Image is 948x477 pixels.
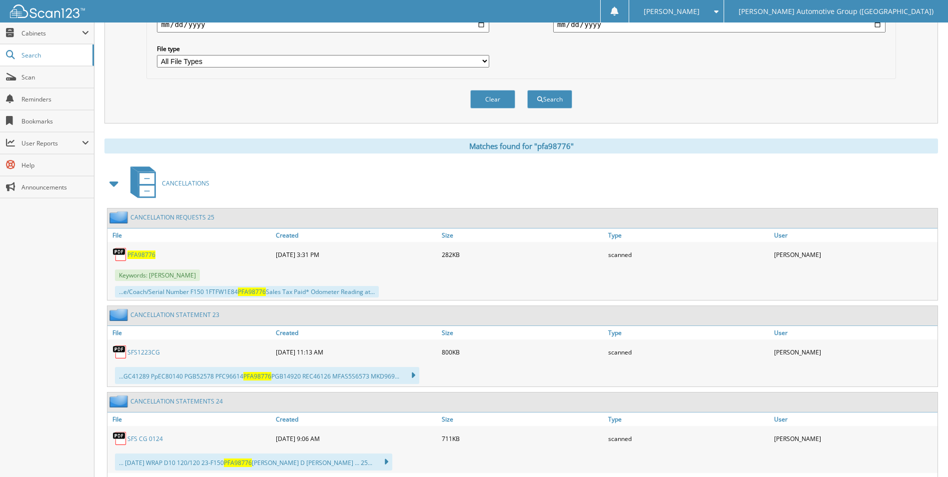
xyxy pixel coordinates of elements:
div: [PERSON_NAME] [772,342,938,362]
div: [PERSON_NAME] [772,428,938,448]
div: ... [DATE] WRAP D10 120/120 23-F150 [PERSON_NAME] D [PERSON_NAME] ... 25... [115,453,392,470]
span: Scan [21,73,89,81]
img: PDF.png [112,431,127,446]
span: [PERSON_NAME] Automotive Group ([GEOGRAPHIC_DATA]) [739,8,934,14]
div: Matches found for "pfa98776" [104,138,938,153]
a: Created [273,412,439,426]
a: SFS CG 0124 [127,434,163,443]
a: CANCELLATION STATEMENT 23 [130,310,219,319]
div: 282KB [439,244,605,264]
a: File [107,326,273,339]
div: [DATE] 11:13 AM [273,342,439,362]
input: end [553,16,886,32]
span: CANCELLATIONS [162,179,209,187]
a: User [772,326,938,339]
div: 800KB [439,342,605,362]
a: Size [439,412,605,426]
div: ...GC41289 PpEC80140 PGB52578 PFC96614 PGB14920 REC46126 MFAS5S6573 MKD969... [115,367,419,384]
span: Cabinets [21,29,82,37]
a: Size [439,326,605,339]
a: PFA98776 [127,250,155,259]
img: folder2.png [109,211,130,223]
div: [DATE] 9:06 AM [273,428,439,448]
a: Size [439,228,605,242]
div: [PERSON_NAME] [772,244,938,264]
span: Search [21,51,87,59]
img: PDF.png [112,344,127,359]
span: [PERSON_NAME] [644,8,700,14]
span: Reminders [21,95,89,103]
span: Keywords: [PERSON_NAME] [115,269,200,281]
span: Bookmarks [21,117,89,125]
a: Type [606,228,772,242]
div: scanned [606,244,772,264]
a: CANCELLATION STATEMENTS 24 [130,397,223,405]
span: User Reports [21,139,82,147]
span: Help [21,161,89,169]
div: [DATE] 3:31 PM [273,244,439,264]
a: File [107,228,273,242]
a: Created [273,326,439,339]
span: Announcements [21,183,89,191]
label: File type [157,44,489,53]
a: Created [273,228,439,242]
a: File [107,412,273,426]
img: PDF.png [112,247,127,262]
span: PFA98776 [238,287,266,296]
a: CANCELLATIONS [124,163,209,203]
iframe: Chat Widget [898,429,948,477]
button: Clear [470,90,515,108]
img: folder2.png [109,308,130,321]
span: PFA98776 [224,458,252,467]
img: scan123-logo-white.svg [10,4,85,18]
div: scanned [606,428,772,448]
a: SFS1223CG [127,348,160,356]
a: Type [606,326,772,339]
a: CANCELLATION REQUESTS 25 [130,213,214,221]
span: PFA98776 [243,372,271,380]
input: start [157,16,489,32]
img: folder2.png [109,395,130,407]
a: User [772,228,938,242]
div: ...e/Coach/Serial Number F150 1FTFW1E84 Sales Tax Paid* Odometer Reading at... [115,286,379,297]
a: Type [606,412,772,426]
div: 711KB [439,428,605,448]
a: User [772,412,938,426]
div: scanned [606,342,772,362]
button: Search [527,90,572,108]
